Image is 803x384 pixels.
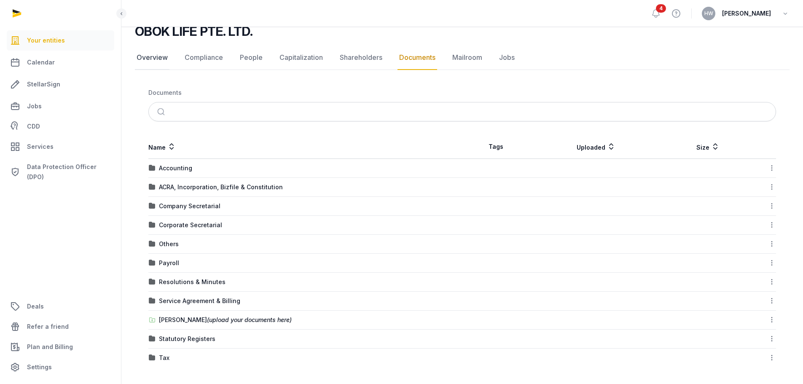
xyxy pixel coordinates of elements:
[702,7,715,20] button: HW
[462,135,530,159] th: Tags
[27,142,54,152] span: Services
[27,57,55,67] span: Calendar
[159,164,192,172] div: Accounting
[278,46,325,70] a: Capitalization
[7,317,114,337] a: Refer a friend
[27,79,60,89] span: StellarSign
[397,46,437,70] a: Documents
[27,35,65,46] span: Your entities
[7,357,114,377] a: Settings
[149,222,156,228] img: folder.svg
[7,30,114,51] a: Your entities
[27,162,111,182] span: Data Protection Officer (DPO)
[135,24,252,39] h2: OBOK LIFE PTE. LTD.
[7,52,114,73] a: Calendar
[7,296,114,317] a: Deals
[149,260,156,266] img: folder.svg
[149,165,156,172] img: folder.svg
[159,354,169,362] div: Tax
[7,337,114,357] a: Plan and Billing
[497,46,516,70] a: Jobs
[7,118,114,135] a: CDD
[159,240,179,248] div: Others
[7,96,114,116] a: Jobs
[159,259,179,267] div: Payroll
[148,83,776,102] nav: Breadcrumb
[159,278,226,286] div: Resolutions & Minutes
[149,241,156,247] img: folder.svg
[149,184,156,191] img: folder.svg
[27,322,69,332] span: Refer a friend
[722,8,771,19] span: [PERSON_NAME]
[704,11,713,16] span: HW
[152,102,172,121] button: Submit
[149,298,156,304] img: folder.svg
[663,135,753,159] th: Size
[7,74,114,94] a: StellarSign
[7,137,114,157] a: Services
[135,46,169,70] a: Overview
[451,46,484,70] a: Mailroom
[159,316,292,324] div: [PERSON_NAME]
[159,297,240,305] div: Service Agreement & Billing
[159,335,215,343] div: Statutory Registers
[159,202,220,210] div: Company Secretarial
[27,101,42,111] span: Jobs
[27,342,73,352] span: Plan and Billing
[149,203,156,209] img: folder.svg
[149,317,156,323] img: folder-upload.svg
[149,279,156,285] img: folder.svg
[238,46,264,70] a: People
[338,46,384,70] a: Shareholders
[7,158,114,185] a: Data Protection Officer (DPO)
[148,135,462,159] th: Name
[656,4,666,13] span: 4
[183,46,225,70] a: Compliance
[530,135,663,159] th: Uploaded
[159,183,283,191] div: ACRA, Incorporation, Bizfile & Constitution
[27,301,44,311] span: Deals
[159,221,222,229] div: Corporate Secretarial
[651,286,803,384] iframe: Chat Widget
[148,89,182,97] div: Documents
[149,354,156,361] img: folder.svg
[27,362,52,372] span: Settings
[27,121,40,132] span: CDD
[207,316,292,323] span: (upload your documents here)
[135,46,790,70] nav: Tabs
[149,336,156,342] img: folder.svg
